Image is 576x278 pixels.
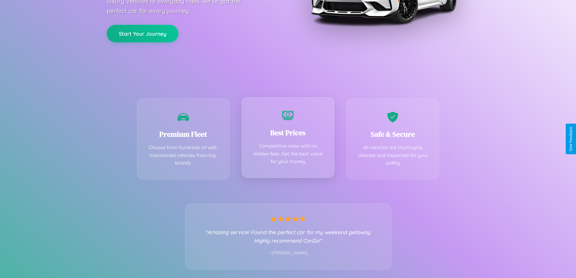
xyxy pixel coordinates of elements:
h3: Safe & Secure [356,129,430,139]
p: Competitive rates with no hidden fees. Get the best value for your money [251,142,325,165]
p: All vehicles are thoroughly cleaned and inspected for your safety [356,144,430,167]
button: Start Your Journey [107,25,178,42]
h3: Best Prices [251,128,325,138]
p: - [PERSON_NAME] [197,249,379,257]
div: Give Feedback [569,127,573,151]
p: "Amazing service! Found the perfect car for my weekend getaway. Highly recommend CarGo!" [197,228,379,245]
p: Choose from hundreds of well-maintained vehicles from top brands [146,144,220,167]
h3: Premium Fleet [146,129,220,139]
